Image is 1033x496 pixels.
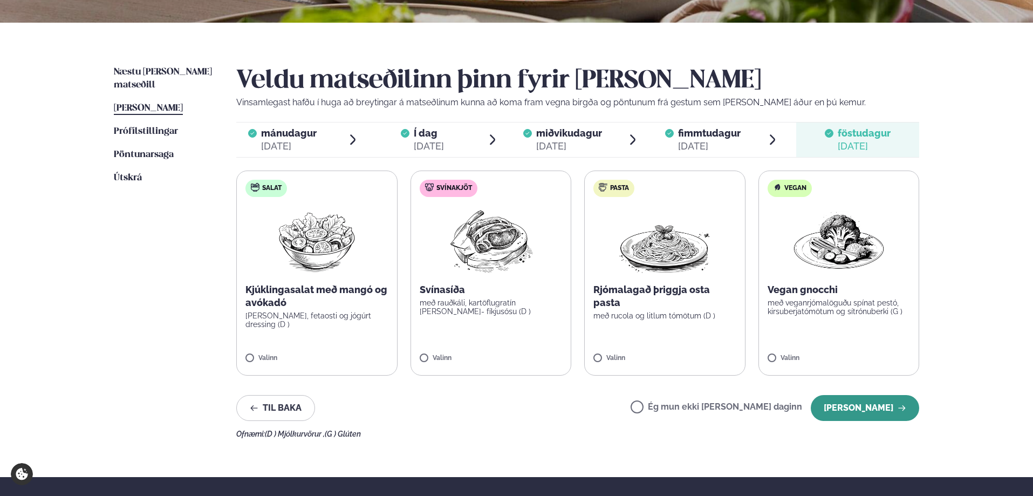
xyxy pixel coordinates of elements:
span: Salat [262,184,282,193]
a: Pöntunarsaga [114,148,174,161]
img: pork.svg [425,183,434,192]
a: Útskrá [114,172,142,185]
span: Næstu [PERSON_NAME] matseðill [114,67,212,90]
a: [PERSON_NAME] [114,102,183,115]
span: (D ) Mjólkurvörur , [265,430,325,438]
span: Pöntunarsaga [114,150,174,159]
a: Cookie settings [11,463,33,485]
img: Pork-Meat.png [443,206,538,275]
span: (G ) Glúten [325,430,361,438]
div: Ofnæmi: [236,430,919,438]
button: [PERSON_NAME] [811,395,919,421]
span: Vegan [784,184,806,193]
div: [DATE] [838,140,891,153]
h2: Veldu matseðilinn þinn fyrir [PERSON_NAME] [236,66,919,96]
p: Vinsamlegast hafðu í huga að breytingar á matseðlinum kunna að koma fram vegna birgða og pöntunum... [236,96,919,109]
div: [DATE] [414,140,444,153]
span: [PERSON_NAME] [114,104,183,113]
img: Spagetti.png [617,206,712,275]
div: [DATE] [678,140,741,153]
p: Vegan gnocchi [768,283,911,296]
img: Vegan.png [791,206,886,275]
div: [DATE] [261,140,317,153]
span: Svínakjöt [436,184,472,193]
span: Útskrá [114,173,142,182]
p: með rauðkáli, kartöflugratín [PERSON_NAME]- fíkjusósu (D ) [420,298,563,316]
p: Svínasíða [420,283,563,296]
p: með veganrjómalöguðu spínat pestó, kirsuberjatómötum og sítrónuberki (G ) [768,298,911,316]
span: miðvikudagur [536,127,602,139]
span: Prófílstillingar [114,127,178,136]
p: Rjómalagað þriggja osta pasta [593,283,736,309]
span: Í dag [414,127,444,140]
span: mánudagur [261,127,317,139]
p: með rucola og litlum tómötum (D ) [593,311,736,320]
img: Salad.png [269,206,365,275]
img: pasta.svg [599,183,607,192]
button: Til baka [236,395,315,421]
img: Vegan.svg [773,183,782,192]
p: [PERSON_NAME], fetaosti og jógúrt dressing (D ) [245,311,388,329]
a: Næstu [PERSON_NAME] matseðill [114,66,215,92]
img: salad.svg [251,183,259,192]
a: Prófílstillingar [114,125,178,138]
span: Pasta [610,184,629,193]
span: föstudagur [838,127,891,139]
div: [DATE] [536,140,602,153]
span: fimmtudagur [678,127,741,139]
p: Kjúklingasalat með mangó og avókadó [245,283,388,309]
